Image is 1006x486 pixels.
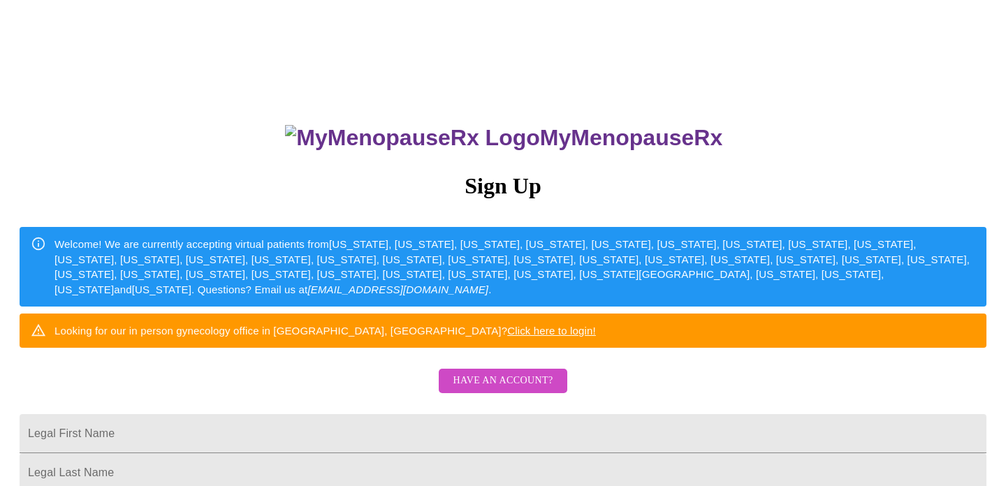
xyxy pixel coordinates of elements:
[435,384,570,396] a: Have an account?
[54,318,596,344] div: Looking for our in person gynecology office in [GEOGRAPHIC_DATA], [GEOGRAPHIC_DATA]?
[54,231,975,302] div: Welcome! We are currently accepting virtual patients from [US_STATE], [US_STATE], [US_STATE], [US...
[285,125,539,151] img: MyMenopauseRx Logo
[453,372,553,390] span: Have an account?
[22,125,987,151] h3: MyMenopauseRx
[439,369,567,393] button: Have an account?
[507,325,596,337] a: Click here to login!
[307,283,488,295] em: [EMAIL_ADDRESS][DOMAIN_NAME]
[20,173,986,199] h3: Sign Up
